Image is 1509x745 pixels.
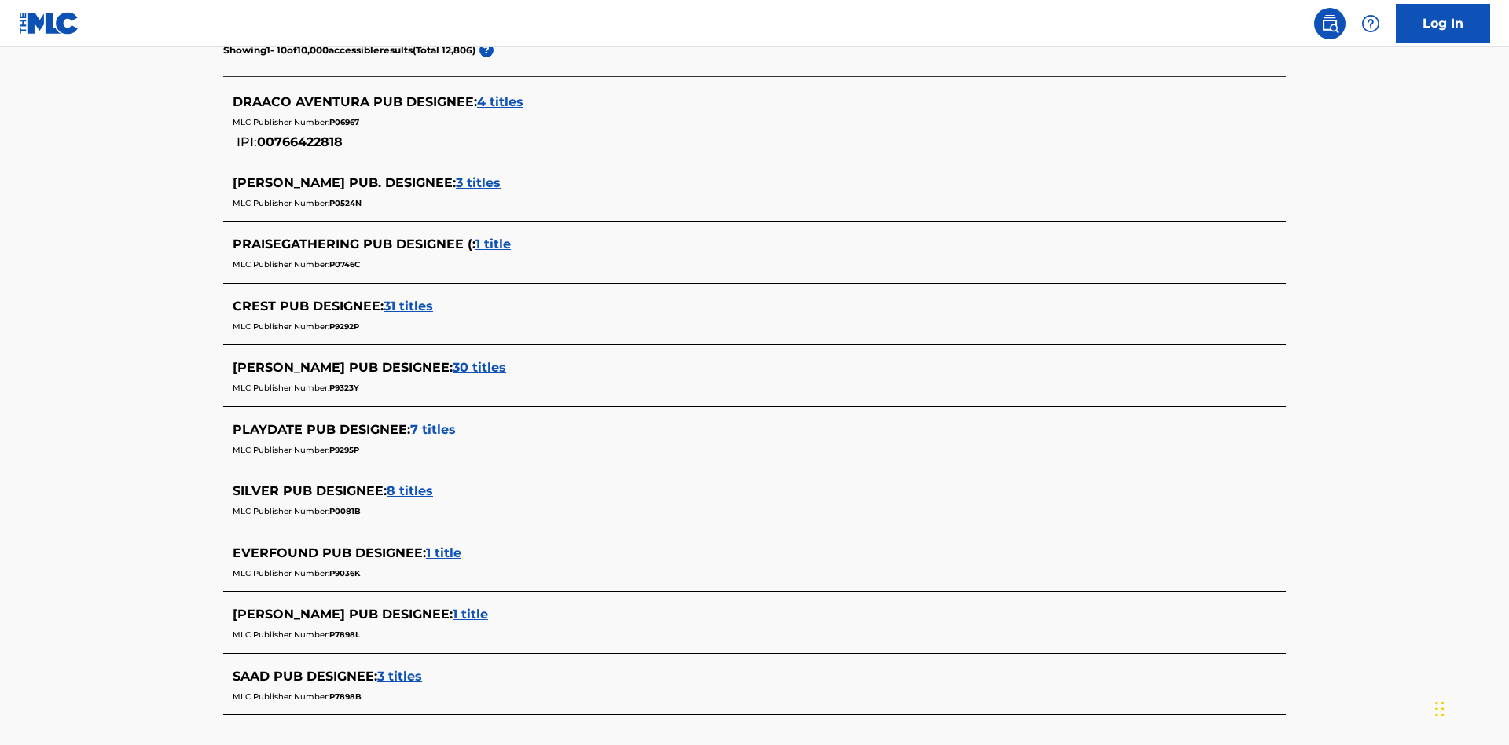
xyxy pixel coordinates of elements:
span: 3 titles [377,669,422,684]
span: MLC Publisher Number: [233,506,329,516]
span: 31 titles [384,299,433,314]
span: MLC Publisher Number: [233,629,329,640]
span: IPI: [237,134,257,149]
img: help [1361,14,1380,33]
span: P9323Y [329,383,359,393]
span: EVERFOUND PUB DESIGNEE : [233,545,426,560]
span: P0524N [329,198,362,208]
p: Showing 1 - 10 of 10,000 accessible results (Total 12,806 ) [223,43,475,57]
img: MLC Logo [19,12,79,35]
span: [PERSON_NAME] PUB DESIGNEE : [233,360,453,375]
div: Drag [1435,685,1445,732]
span: 00766422818 [257,134,343,149]
span: MLC Publisher Number: [233,568,329,578]
span: PLAYDATE PUB DESIGNEE : [233,422,410,437]
span: 7 titles [410,422,456,437]
img: search [1320,14,1339,33]
span: 8 titles [387,483,433,498]
span: [PERSON_NAME] PUB DESIGNEE : [233,607,453,622]
span: P0746C [329,259,360,270]
span: P7898B [329,692,362,702]
span: [PERSON_NAME] PUB. DESIGNEE : [233,175,456,190]
div: Help [1355,8,1386,39]
span: MLC Publisher Number: [233,117,329,127]
span: P06967 [329,117,359,127]
span: P9036K [329,568,360,578]
a: Log In [1396,4,1490,43]
span: SAAD PUB DESIGNEE : [233,669,377,684]
span: 4 titles [477,94,523,109]
a: Public Search [1314,8,1346,39]
span: ? [479,43,494,57]
span: MLC Publisher Number: [233,198,329,208]
span: MLC Publisher Number: [233,259,329,270]
span: MLC Publisher Number: [233,321,329,332]
span: P7898L [329,629,360,640]
span: SILVER PUB DESIGNEE : [233,483,387,498]
iframe: Chat Widget [1430,670,1509,745]
span: 30 titles [453,360,506,375]
span: PRAISEGATHERING PUB DESIGNEE ( : [233,237,475,251]
span: 1 title [453,607,488,622]
span: 1 title [426,545,461,560]
span: MLC Publisher Number: [233,383,329,393]
span: 1 title [475,237,511,251]
span: P9295P [329,445,359,455]
span: CREST PUB DESIGNEE : [233,299,384,314]
span: P0081B [329,506,361,516]
span: P9292P [329,321,359,332]
span: 3 titles [456,175,501,190]
span: MLC Publisher Number: [233,445,329,455]
span: MLC Publisher Number: [233,692,329,702]
span: DRAACO AVENTURA PUB DESIGNEE : [233,94,477,109]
